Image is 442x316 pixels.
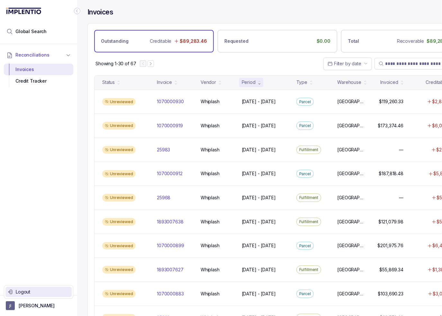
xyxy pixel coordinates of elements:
p: Whiplash [201,242,220,249]
div: Invoiced [380,79,398,86]
button: User initials[PERSON_NAME] [6,301,71,310]
p: $173,374.46 [378,122,403,129]
p: 1893007627 [157,266,184,273]
p: $119,260.33 [379,98,403,105]
p: [DATE] - [DATE] [242,194,276,201]
p: [GEOGRAPHIC_DATA] [337,242,365,249]
p: Total [348,38,359,44]
p: 1070000883 [157,291,184,297]
p: [DATE] - [DATE] [242,219,276,225]
p: Parcel [299,243,311,249]
p: [GEOGRAPHIC_DATA] [337,266,365,273]
p: [DATE] - [DATE] [242,266,276,273]
p: 1070000899 [157,242,184,249]
p: Recoverable [397,38,424,44]
p: Whiplash [201,98,220,105]
div: Unreviewed [102,122,136,130]
div: Credit Tracker [9,75,68,87]
div: Status [102,79,115,86]
p: Parcel [299,122,311,129]
p: [GEOGRAPHIC_DATA] [337,194,365,201]
p: [DATE] - [DATE] [242,170,276,177]
div: Unreviewed [102,242,136,250]
div: Type [296,79,307,86]
div: Remaining page entries [95,60,136,67]
span: Filter by date [334,61,361,66]
p: Logout [16,289,69,295]
p: Fulfillment [299,266,319,273]
p: Fulfillment [299,147,319,153]
p: [GEOGRAPHIC_DATA] [337,122,365,129]
div: Period [242,79,256,86]
button: Date Range Picker [323,58,372,70]
p: $201,975.76 [378,242,403,249]
p: Creditable [150,38,172,44]
p: — [399,147,403,153]
p: Parcel [299,171,311,177]
p: 1070000919 [157,122,183,129]
div: Unreviewed [102,170,136,178]
p: [DATE] - [DATE] [242,147,276,153]
p: Whiplash [201,194,220,201]
div: Vendor [201,79,216,86]
p: [PERSON_NAME] [19,302,55,309]
p: Whiplash [201,291,220,297]
p: [DATE] - [DATE] [242,98,276,105]
div: Warehouse [337,79,361,86]
div: Unreviewed [102,290,136,298]
div: Unreviewed [102,146,136,154]
p: [GEOGRAPHIC_DATA] [337,170,365,177]
p: — [399,194,403,201]
button: Reconciliations [4,48,73,62]
p: 25983 [157,147,170,153]
span: Reconciliations [15,52,50,58]
p: [GEOGRAPHIC_DATA] [337,219,365,225]
div: Unreviewed [102,194,136,202]
p: [GEOGRAPHIC_DATA] [337,147,365,153]
div: Invoices [9,64,68,75]
p: Requested [224,38,248,44]
p: 1070000930 [157,98,184,105]
p: $89,283.46 [180,38,207,44]
p: [DATE] - [DATE] [242,242,276,249]
p: $187,818.48 [379,170,403,177]
div: Unreviewed [102,218,136,226]
p: Whiplash [201,122,220,129]
p: 25968 [157,194,170,201]
p: [DATE] - [DATE] [242,122,276,129]
p: Parcel [299,99,311,105]
p: Whiplash [201,266,220,273]
p: [GEOGRAPHIC_DATA] [337,291,365,297]
search: Date Range Picker [328,60,361,67]
p: 1893007638 [157,219,184,225]
p: $55,869.34 [379,266,403,273]
div: Reconciliations [4,62,73,88]
p: Showing 1-30 of 67 [95,60,136,67]
h4: Invoices [87,8,113,17]
p: $0.00 [317,38,330,44]
div: Unreviewed [102,98,136,106]
p: Whiplash [201,147,220,153]
span: User initials [6,301,15,310]
p: Parcel [299,291,311,297]
p: [GEOGRAPHIC_DATA] [337,98,365,105]
p: Fulfillment [299,194,319,201]
div: Unreviewed [102,266,136,274]
div: Collapse Icon [73,7,81,15]
p: Whiplash [201,219,220,225]
p: Outstanding [101,38,128,44]
p: $121,079.98 [379,219,403,225]
button: Next Page [148,60,154,67]
div: Invoice [157,79,172,86]
p: $103,690.23 [378,291,403,297]
p: 1070000912 [157,170,183,177]
p: Fulfillment [299,219,319,225]
p: [DATE] - [DATE] [242,291,276,297]
p: Whiplash [201,170,220,177]
span: Global Search [15,28,47,35]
